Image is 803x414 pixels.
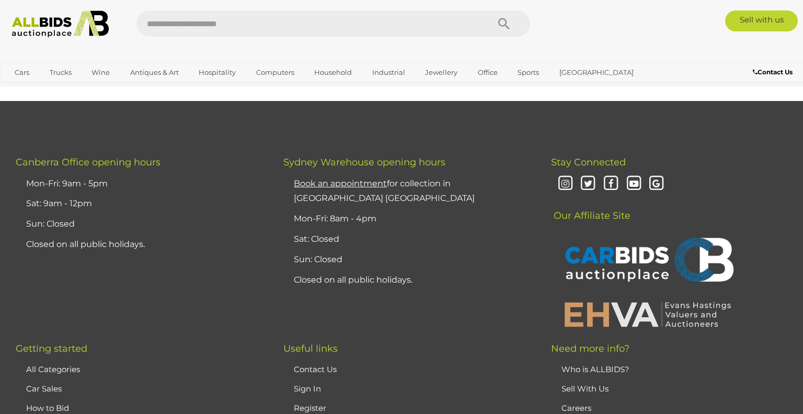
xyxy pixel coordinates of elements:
i: Youtube [625,175,643,193]
li: Closed on all public holidays. [291,270,525,290]
span: Getting started [16,343,87,354]
i: Twitter [579,175,598,193]
a: Register [294,403,326,413]
a: Who is ALLBIDS? [561,364,629,374]
a: Contact Us [753,66,795,78]
a: Sell with us [725,10,798,31]
a: Household [307,64,359,81]
li: Mon-Fri: 8am - 4pm [291,209,525,229]
a: Sports [511,64,546,81]
span: Sydney Warehouse opening hours [283,156,445,168]
img: EHVA | Evans Hastings Valuers and Auctioneers [559,300,737,328]
a: Jewellery [418,64,464,81]
span: Need more info? [551,343,629,354]
span: Our Affiliate Site [551,194,630,221]
a: Antiques & Art [123,64,186,81]
li: Sat: Closed [291,229,525,250]
a: Hospitality [192,64,243,81]
a: Careers [561,403,591,413]
a: Office [471,64,504,81]
u: Book an appointment [294,178,387,188]
img: Allbids.com.au [6,10,115,38]
i: Instagram [556,175,575,193]
img: CARBIDS Auctionplace [559,227,737,296]
b: Contact Us [753,68,793,76]
a: Contact Us [294,364,337,374]
i: Google [648,175,666,193]
li: Mon-Fri: 9am - 5pm [24,174,257,194]
a: Sign In [294,384,321,394]
a: Computers [249,64,301,81]
a: Sell With Us [561,384,609,394]
a: Trucks [43,64,78,81]
a: Industrial [365,64,412,81]
a: Wine [85,64,117,81]
a: [GEOGRAPHIC_DATA] [553,64,640,81]
a: Book an appointmentfor collection in [GEOGRAPHIC_DATA] [GEOGRAPHIC_DATA] [294,178,475,204]
li: Sun: Closed [24,214,257,234]
a: All Categories [26,364,80,374]
span: Stay Connected [551,156,626,168]
a: How to Bid [26,403,69,413]
li: Sun: Closed [291,250,525,270]
i: Facebook [602,175,620,193]
a: Car Sales [26,384,62,394]
li: Closed on all public holidays. [24,234,257,255]
span: Useful links [283,343,338,354]
span: Canberra Office opening hours [16,156,160,168]
button: Search [478,10,530,37]
li: Sat: 9am - 12pm [24,194,257,214]
a: Cars [8,64,36,81]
